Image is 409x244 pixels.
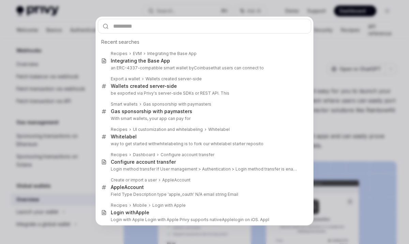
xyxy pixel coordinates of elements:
b: Apple [136,209,149,215]
span: Recent searches [101,39,139,45]
div: Dashboard [133,152,155,158]
p: be exported via Privy's server- s or REST API. This [111,91,297,96]
div: Wallets created server-side [146,76,202,82]
div: ship with paymasters [143,101,211,107]
div: Wallets created server-side [111,83,177,89]
p: Login with Apple Login with Apple Privy supports native login on iOS. Appl [111,217,297,222]
div: Login with [111,209,149,216]
b: White [111,134,125,139]
p: With smart wallets, your app can pay for [111,116,297,121]
div: Configure account transfer [111,159,176,165]
p: an ERC-4337-compatible smart wallet by that users can connect to [111,65,297,71]
p: way to get started with labeling is to fork our whitelabel starter reposito [111,141,297,147]
div: Recipes [111,127,127,132]
div: Configure account transfer [161,152,214,158]
p: Login method transfer If User management > Authentication > Login method transfer is enabled, if a u [111,166,297,172]
p: Field Type Description type 'apple_oauth' N/A email string Email [111,192,297,197]
div: Whitelabel [208,127,230,132]
div: Integrating the Base App [111,58,170,64]
div: Create or import a user [111,177,157,183]
div: Account [162,177,191,183]
b: white [156,141,167,146]
div: Integrating the Base App [147,51,197,56]
div: Recipes [111,203,127,208]
div: Recipes [111,51,127,56]
div: label [111,134,137,140]
div: EVM [133,51,142,56]
div: Export a wallet [111,76,140,82]
div: Mobile [133,203,147,208]
b: side SDK [173,91,192,96]
b: Apple [111,184,124,190]
b: Apple [222,217,234,222]
b: Gas sponsor [143,101,169,107]
b: Gas sponsor [111,108,141,114]
div: Account [111,184,144,190]
b: Apple [162,177,174,182]
div: Recipes [111,152,127,158]
b: Coinbase [194,65,213,70]
div: UI customization and whitelabeling [133,127,203,132]
div: ship with paymasters [111,108,192,114]
div: Login with Apple [152,203,186,208]
div: Smart wallets [111,101,138,107]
